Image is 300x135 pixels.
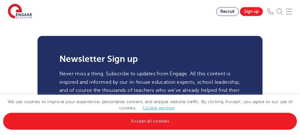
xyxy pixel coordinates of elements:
p: Never miss a thing. Subscribe to updates from Engage. All this content is inspired and informed b... [59,70,241,102]
img: Engage Education [8,4,32,19]
img: Mobile Menu [286,8,292,15]
img: Search [277,8,283,15]
span: We use cookies to improve your experience, personalise content, and analyse website traffic. By c... [3,99,297,123]
a: Accept all cookies [3,113,297,130]
a: Sign up [240,7,263,16]
a: Cookie settings [142,106,175,110]
h3: Newsletter Sign up [59,55,241,63]
span: Recruit [220,9,235,14]
a: Recruit [216,7,239,16]
img: Phone [267,8,273,15]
